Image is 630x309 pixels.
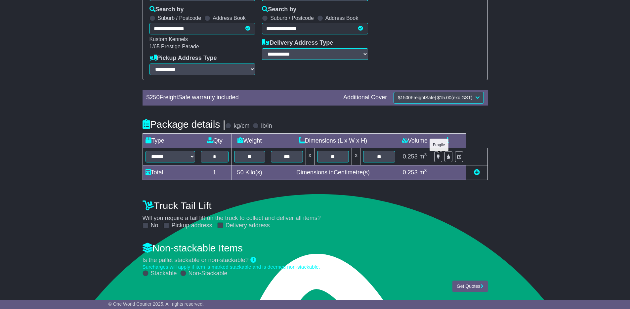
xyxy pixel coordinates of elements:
span: m [419,169,427,176]
span: 15.00 [440,95,451,100]
label: Search by [149,6,184,13]
td: x [306,148,314,165]
td: Qty [198,133,231,148]
td: Weight [231,133,268,148]
div: Will you require a tail lift on the truck to collect and deliver all items? [139,197,491,229]
label: Address Book [325,15,358,21]
label: kg/cm [233,122,249,130]
label: Non-Stackable [189,270,228,277]
td: Volume [398,133,431,148]
a: Add new item [474,169,480,176]
span: 50 [237,169,244,176]
span: 1500 [400,95,411,100]
div: $ FreightSafe warranty included [143,94,340,101]
div: Fragile [430,139,448,151]
label: lb/in [261,122,272,130]
td: Kilo(s) [231,165,268,180]
h4: Package details | [143,119,226,130]
label: Delivery address [226,222,270,229]
label: Address Book [213,15,246,21]
h4: Non-stackable Items [143,243,488,253]
span: 1/65 Prestige Parade [149,44,199,49]
span: | $ (exc GST) [435,95,472,100]
label: Pickup address [172,222,212,229]
span: 250 [150,94,160,101]
h4: Truck Tail Lift [143,200,488,211]
label: Suburb / Postcode [158,15,201,21]
div: Surcharges will apply if item is marked stackable and is deemed non-stackable. [143,264,488,270]
td: Dimensions (L x W x H) [268,133,398,148]
span: 0.253 [403,169,418,176]
label: Suburb / Postcode [270,15,314,21]
label: Search by [262,6,296,13]
label: Delivery Address Type [262,39,333,47]
sup: 3 [424,168,427,173]
label: Stackable [151,270,177,277]
span: $ FreightSafe [398,95,474,100]
td: x [352,148,360,165]
span: Kustom Kennels [149,36,188,42]
span: m [419,153,427,160]
span: Is the pallet stackable or non-stackable? [143,257,249,263]
td: Total [143,165,198,180]
td: 1 [198,165,231,180]
button: $1500FreightSafe| $15.00(exc GST) [394,92,483,104]
div: Additional Cover [340,94,390,101]
td: Type [143,133,198,148]
label: Pickup Address Type [149,55,217,62]
span: © One World Courier 2025. All rights reserved. [108,301,204,307]
td: Dimensions in Centimetre(s) [268,165,398,180]
sup: 3 [424,152,427,157]
button: Get Quotes [452,281,488,292]
label: No [151,222,158,229]
span: 0.253 [403,153,418,160]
